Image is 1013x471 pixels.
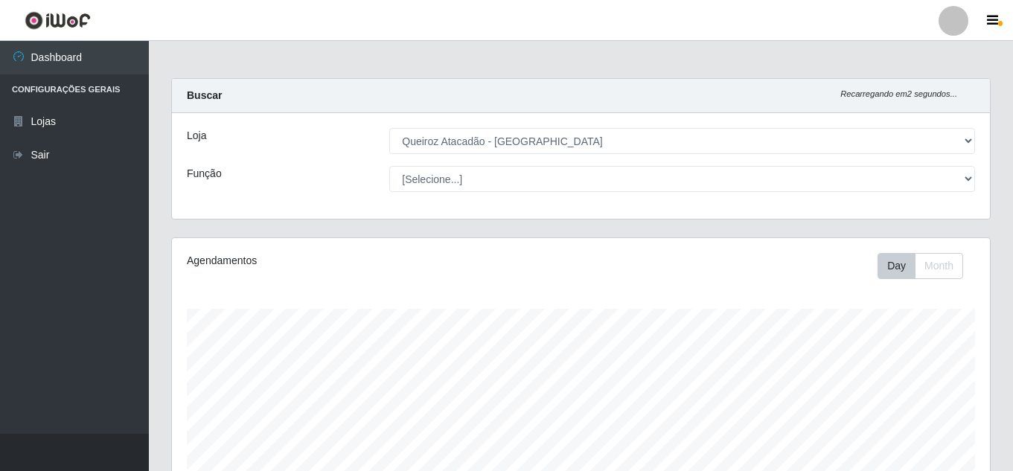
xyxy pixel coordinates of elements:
[187,253,502,269] div: Agendamentos
[840,89,957,98] i: Recarregando em 2 segundos...
[878,253,915,279] button: Day
[187,89,222,101] strong: Buscar
[187,128,206,144] label: Loja
[878,253,975,279] div: Toolbar with button groups
[878,253,963,279] div: First group
[187,166,222,182] label: Função
[915,253,963,279] button: Month
[25,11,91,30] img: CoreUI Logo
